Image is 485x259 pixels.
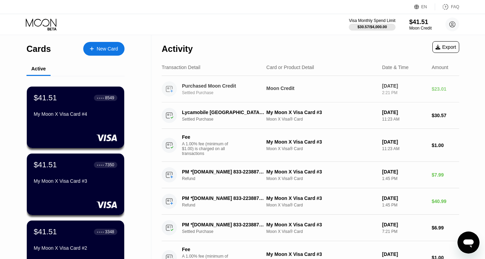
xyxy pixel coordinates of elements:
[97,164,104,166] div: ● ● ● ●
[182,176,271,181] div: Refund
[432,41,459,53] div: Export
[162,76,459,102] div: Purchased Moon CreditSettled PurchaseMoon Credit[DATE]2:21 PM$23.01
[266,139,376,145] div: My Moon X Visa Card #3
[382,169,426,174] div: [DATE]
[382,203,426,207] div: 1:45 PM
[182,117,271,122] div: Settled Purchase
[382,139,426,145] div: [DATE]
[266,176,376,181] div: Moon X Visa® Card
[266,146,376,151] div: Moon X Visa® Card
[432,225,459,230] div: $6.99
[432,65,448,70] div: Amount
[97,231,104,233] div: ● ● ● ●
[421,4,427,9] div: EN
[349,18,395,23] div: Visa Monthly Spend Limit
[34,93,57,102] div: $41.51
[182,134,230,140] div: Fee
[357,25,387,29] div: $30.57 / $4,000.00
[266,65,314,70] div: Card or Product Detail
[382,90,426,95] div: 2:21 PM
[382,251,426,257] div: [DATE]
[182,169,265,174] div: PM *[DOMAIN_NAME] 833-2238874 US
[31,66,46,71] div: Active
[382,176,426,181] div: 1:45 PM
[266,110,376,115] div: My Moon X Visa Card #3
[182,222,265,227] div: PM *[DOMAIN_NAME] 833-2238874 US
[382,110,426,115] div: [DATE]
[162,129,459,162] div: FeeA 1.00% fee (minimum of $1.00) is charged on all transactionsMy Moon X Visa Card #3Moon X Visa...
[182,229,271,234] div: Settled Purchase
[97,46,118,52] div: New Card
[432,199,459,204] div: $40.99
[382,83,426,89] div: [DATE]
[34,111,117,117] div: My Moon X Visa Card #4
[162,65,200,70] div: Transaction Detail
[266,86,376,91] div: Moon Credit
[432,143,459,148] div: $1.00
[182,90,271,95] div: Settled Purchase
[457,232,479,254] iframe: Button to launch messaging window
[435,3,459,10] div: FAQ
[34,178,117,184] div: My Moon X Visa Card #3
[105,229,114,234] div: 3348
[34,227,57,236] div: $41.51
[382,146,426,151] div: 11:23 AM
[409,19,432,26] div: $41.51
[266,251,376,257] div: My Moon X Visa Card #3
[266,203,376,207] div: Moon X Visa® Card
[162,162,459,188] div: PM *[DOMAIN_NAME] 833-2238874 USRefundMy Moon X Visa Card #3Moon X Visa® Card[DATE]1:45 PM$7.99
[349,18,395,31] div: Visa Monthly Spend Limit$30.57/$4,000.00
[105,162,114,167] div: 7350
[432,172,459,178] div: $7.99
[162,44,193,54] div: Activity
[182,247,230,252] div: Fee
[451,4,459,9] div: FAQ
[266,195,376,201] div: My Moon X Visa Card #3
[435,44,456,50] div: Export
[97,97,104,99] div: ● ● ● ●
[266,117,376,122] div: Moon X Visa® Card
[27,87,124,148] div: $41.51● ● ● ●8549My Moon X Visa Card #4
[162,215,459,241] div: PM *[DOMAIN_NAME] 833-2238874 USSettled PurchaseMy Moon X Visa Card #3Moon X Visa® Card[DATE]7:21...
[266,169,376,174] div: My Moon X Visa Card #3
[162,188,459,215] div: PM *[DOMAIN_NAME] 833-2238874 USRefundMy Moon X Visa Card #3Moon X Visa® Card[DATE]1:45 PM$40.99
[34,245,117,251] div: My Moon X Visa Card #2
[432,113,459,118] div: $30.57
[27,154,124,215] div: $41.51● ● ● ●7350My Moon X Visa Card #3
[34,160,57,169] div: $41.51
[83,42,125,56] div: New Card
[382,117,426,122] div: 11:23 AM
[382,65,409,70] div: Date & Time
[382,222,426,227] div: [DATE]
[182,195,265,201] div: PM *[DOMAIN_NAME] 833-2238874 US
[182,142,234,156] div: A 1.00% fee (minimum of $1.00) is charged on all transactions
[105,95,114,100] div: 8549
[414,3,435,10] div: EN
[409,19,432,31] div: $41.51Moon Credit
[182,83,265,89] div: Purchased Moon Credit
[162,102,459,129] div: Lycamobile [GEOGRAPHIC_DATA] [GEOGRAPHIC_DATA]Settled PurchaseMy Moon X Visa Card #3Moon X Visa® ...
[182,110,265,115] div: Lycamobile [GEOGRAPHIC_DATA] [GEOGRAPHIC_DATA]
[266,222,376,227] div: My Moon X Visa Card #3
[182,203,271,207] div: Refund
[266,229,376,234] div: Moon X Visa® Card
[432,86,459,92] div: $23.01
[382,229,426,234] div: 7:21 PM
[409,26,432,31] div: Moon Credit
[26,44,51,54] div: Cards
[382,195,426,201] div: [DATE]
